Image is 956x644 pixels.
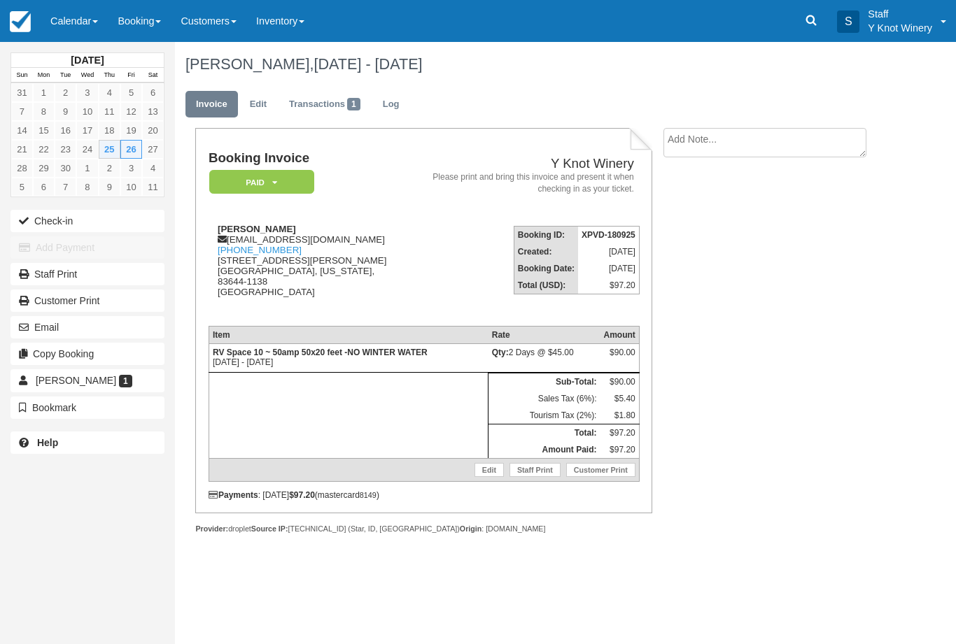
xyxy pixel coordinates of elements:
td: $1.80 [600,407,639,424]
strong: XPVD-180925 [582,230,635,240]
td: 2 Days @ $45.00 [488,344,600,373]
th: Amount Paid: [488,441,600,459]
th: Total (USD): [514,277,578,294]
strong: Qty [492,348,509,357]
a: 6 [142,83,164,102]
h1: [PERSON_NAME], [185,56,882,73]
a: 3 [76,83,98,102]
a: 7 [11,102,33,121]
strong: [PERSON_NAME] [218,224,296,234]
a: Edit [239,91,277,118]
a: 13 [142,102,164,121]
th: Thu [99,68,120,83]
span: [DATE] - [DATE] [314,55,422,73]
td: [DATE] [578,260,639,277]
td: Sales Tax (6%): [488,390,600,407]
a: Transactions1 [279,91,371,118]
a: 16 [55,121,76,140]
td: $97.20 [600,441,639,459]
strong: RV Space 10 ~ 50amp 50x20 feet -NO WINTER WATER [213,348,428,357]
a: 17 [76,121,98,140]
div: : [DATE] (mastercard ) [209,490,640,500]
img: checkfront-main-nav-mini-logo.png [10,11,31,32]
th: Booking ID: [514,227,578,244]
button: Check-in [10,210,164,232]
div: $90.00 [603,348,635,368]
strong: $97.20 [289,490,315,500]
a: 30 [55,159,76,178]
a: Staff Print [509,463,561,477]
p: Staff [868,7,932,21]
a: 1 [33,83,55,102]
em: Paid [209,170,314,194]
h2: Y Knot Winery [400,157,634,171]
a: 9 [99,178,120,196]
span: 1 [119,375,132,387]
span: [PERSON_NAME] [36,375,116,386]
a: 31 [11,83,33,102]
a: 24 [76,140,98,159]
th: Total: [488,424,600,442]
a: 2 [55,83,76,102]
th: Amount [600,327,639,344]
a: Paid [209,169,309,195]
a: 6 [33,178,55,196]
a: 3 [120,159,142,178]
a: 4 [142,159,164,178]
span: 1 [347,98,360,110]
a: 4 [99,83,120,102]
a: 26 [120,140,142,159]
td: $97.20 [578,277,639,294]
b: Help [37,437,58,448]
td: $97.20 [600,424,639,442]
a: 18 [99,121,120,140]
a: 25 [99,140,120,159]
a: Help [10,431,164,454]
td: $90.00 [600,373,639,391]
th: Sun [11,68,33,83]
strong: Provider: [195,524,228,533]
button: Add Payment [10,236,164,259]
td: $5.40 [600,390,639,407]
button: Email [10,316,164,338]
th: Sat [142,68,164,83]
th: Mon [33,68,55,83]
a: 5 [11,178,33,196]
a: 27 [142,140,164,159]
th: Wed [76,68,98,83]
h1: Booking Invoice [209,151,394,166]
a: 20 [142,121,164,140]
strong: Origin [460,524,481,533]
a: 1 [76,159,98,178]
th: Booking Date: [514,260,578,277]
a: 19 [120,121,142,140]
a: 23 [55,140,76,159]
strong: Source IP: [251,524,288,533]
strong: [DATE] [71,55,104,66]
a: Log [372,91,410,118]
a: Invoice [185,91,238,118]
a: 10 [76,102,98,121]
a: 7 [55,178,76,196]
small: 8149 [360,491,377,499]
a: 2 [99,159,120,178]
p: Y Knot Winery [868,21,932,35]
td: [DATE] - [DATE] [209,344,488,373]
td: Tourism Tax (2%): [488,407,600,424]
a: 11 [142,178,164,196]
a: [PERSON_NAME] 1 [10,369,164,392]
strong: Payments [209,490,258,500]
th: Created: [514,243,578,260]
a: 15 [33,121,55,140]
a: 8 [33,102,55,121]
a: 10 [120,178,142,196]
td: [DATE] [578,243,639,260]
a: Customer Print [10,289,164,312]
a: 22 [33,140,55,159]
div: droplet [TECHNICAL_ID] (Star, ID, [GEOGRAPHIC_DATA]) : [DOMAIN_NAME] [195,524,652,534]
a: Staff Print [10,263,164,285]
th: Item [209,327,488,344]
a: 28 [11,159,33,178]
div: [EMAIL_ADDRESS][DOMAIN_NAME] [STREET_ADDRESS][PERSON_NAME] [GEOGRAPHIC_DATA], [US_STATE], 83644-1... [209,224,394,315]
a: 9 [55,102,76,121]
